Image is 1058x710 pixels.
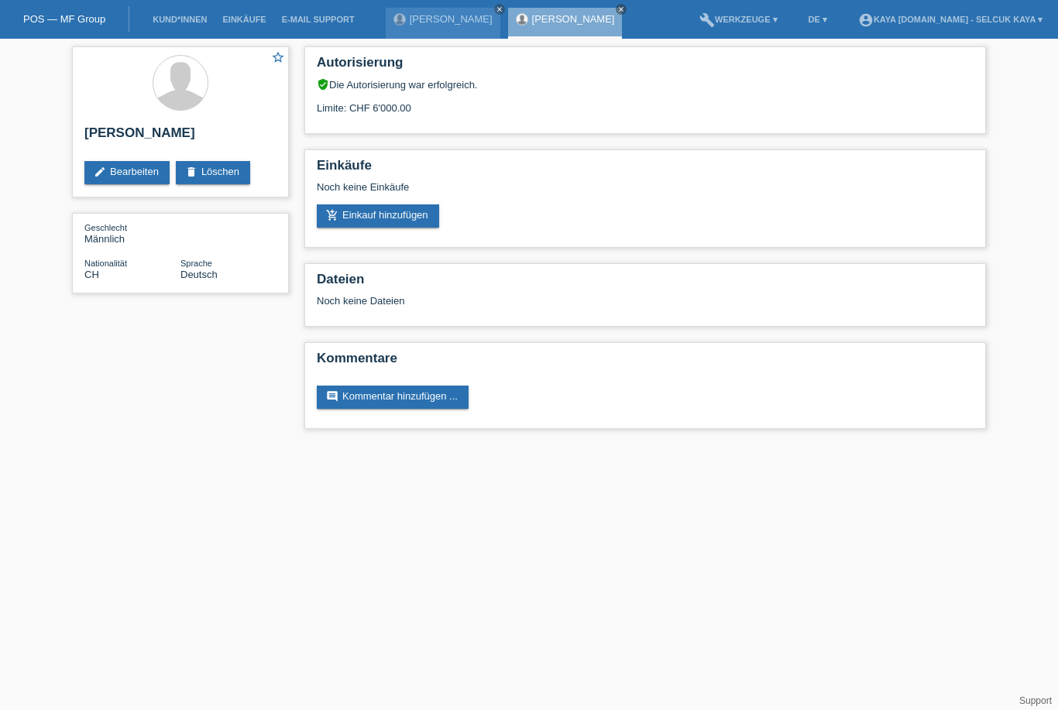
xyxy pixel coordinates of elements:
[801,15,835,24] a: DE ▾
[84,221,180,245] div: Männlich
[317,158,974,181] h2: Einkäufe
[850,15,1050,24] a: account_circleKaya [DOMAIN_NAME] - Selcuk Kaya ▾
[317,91,974,114] div: Limite: CHF 6'000.00
[215,15,273,24] a: Einkäufe
[496,5,503,13] i: close
[317,351,974,374] h2: Kommentare
[692,15,785,24] a: buildWerkzeuge ▾
[271,50,285,67] a: star_border
[699,12,715,28] i: build
[317,78,974,91] div: Die Autorisierung war erfolgreich.
[84,125,277,149] h2: [PERSON_NAME]
[180,269,218,280] span: Deutsch
[84,269,99,280] span: Schweiz
[84,259,127,268] span: Nationalität
[274,15,362,24] a: E-Mail Support
[1019,695,1052,706] a: Support
[317,204,439,228] a: add_shopping_cartEinkauf hinzufügen
[317,181,974,204] div: Noch keine Einkäufe
[494,4,505,15] a: close
[317,78,329,91] i: verified_user
[23,13,105,25] a: POS — MF Group
[317,55,974,78] h2: Autorisierung
[84,161,170,184] a: editBearbeiten
[616,4,627,15] a: close
[410,13,493,25] a: [PERSON_NAME]
[185,166,198,178] i: delete
[84,223,127,232] span: Geschlecht
[271,50,285,64] i: star_border
[617,5,625,13] i: close
[326,209,338,221] i: add_shopping_cart
[317,386,469,409] a: commentKommentar hinzufügen ...
[326,390,338,403] i: comment
[145,15,215,24] a: Kund*innen
[317,295,790,307] div: Noch keine Dateien
[176,161,250,184] a: deleteLöschen
[858,12,874,28] i: account_circle
[180,259,212,268] span: Sprache
[532,13,615,25] a: [PERSON_NAME]
[94,166,106,178] i: edit
[317,272,974,295] h2: Dateien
